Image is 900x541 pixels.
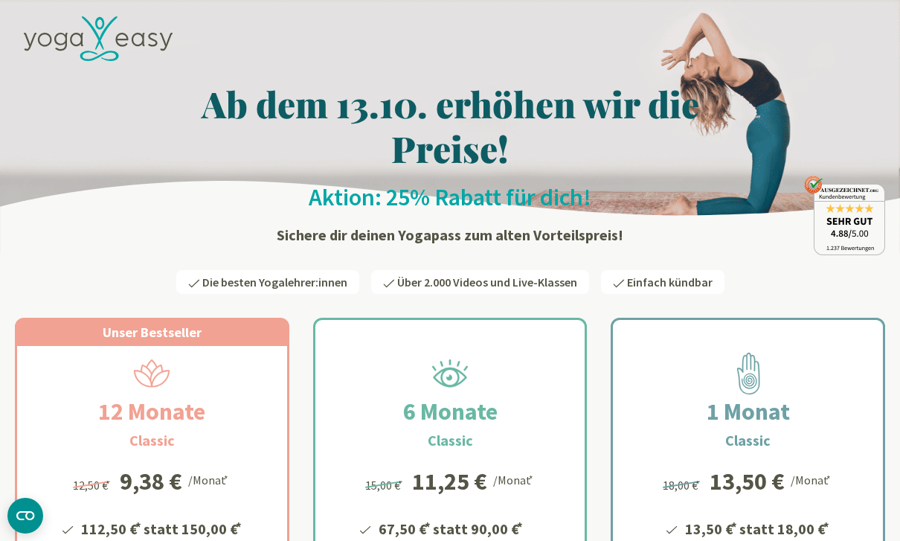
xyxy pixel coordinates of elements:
[15,182,885,212] h2: Aktion: 25% Rabatt für dich!
[428,429,473,452] h3: Classic
[120,470,182,493] div: 9,38 €
[62,394,241,429] h2: 12 Monate
[79,515,244,540] li: 112,50 € statt 150,00 €
[15,81,885,170] h1: Ab dem 13.10. erhöhen wir die Preise!
[627,275,713,289] span: Einfach kündbar
[397,275,577,289] span: Über 2.000 Videos und Live-Klassen
[376,515,543,540] li: 67,50 € statt 90,00 €
[493,470,536,489] div: /Monat
[103,324,202,341] span: Unser Bestseller
[202,275,347,289] span: Die besten Yogalehrer:innen
[683,515,832,540] li: 13,50 € statt 18,00 €
[671,394,826,429] h2: 1 Monat
[7,498,43,534] button: CMP-Widget öffnen
[188,470,231,489] div: /Monat
[365,478,405,493] span: 15,00 €
[73,478,112,493] span: 12,50 €
[412,470,487,493] div: 11,25 €
[710,470,785,493] div: 13,50 €
[725,429,771,452] h3: Classic
[663,478,702,493] span: 18,00 €
[277,225,623,244] strong: Sichere dir deinen Yogapass zum alten Vorteilspreis!
[791,470,833,489] div: /Monat
[804,176,885,255] img: ausgezeichnet_badge.png
[129,429,175,452] h3: Classic
[367,394,533,429] h2: 6 Monate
